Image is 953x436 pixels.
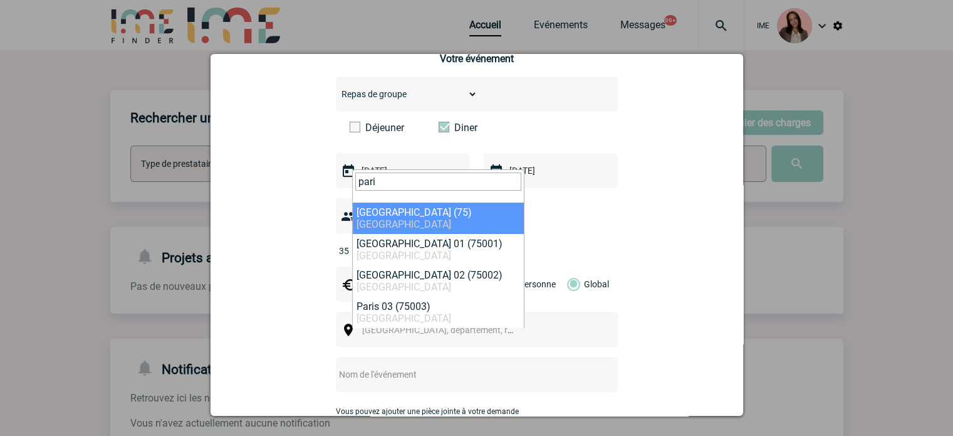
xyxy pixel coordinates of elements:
input: Date de fin [506,162,593,179]
label: Global [567,267,575,302]
h3: Votre événement [440,53,514,65]
li: [GEOGRAPHIC_DATA] 01 (75001) [353,234,524,265]
label: Diner [439,122,511,134]
input: Nom de l'événement [336,366,585,383]
span: [GEOGRAPHIC_DATA] [357,250,451,262]
span: [GEOGRAPHIC_DATA] [357,312,451,324]
p: Vous pouvez ajouter une pièce jointe à votre demande [336,407,618,416]
input: Date de début [358,162,445,179]
li: [GEOGRAPHIC_DATA] 02 (75002) [353,265,524,297]
li: Paris 03 (75003) [353,297,524,328]
span: [GEOGRAPHIC_DATA], département, région... [362,325,536,335]
label: Déjeuner [350,122,422,134]
input: Nombre de participants [336,243,454,259]
span: [GEOGRAPHIC_DATA] [357,218,451,230]
span: [GEOGRAPHIC_DATA] [357,281,451,293]
li: [GEOGRAPHIC_DATA] (75) [353,203,524,234]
